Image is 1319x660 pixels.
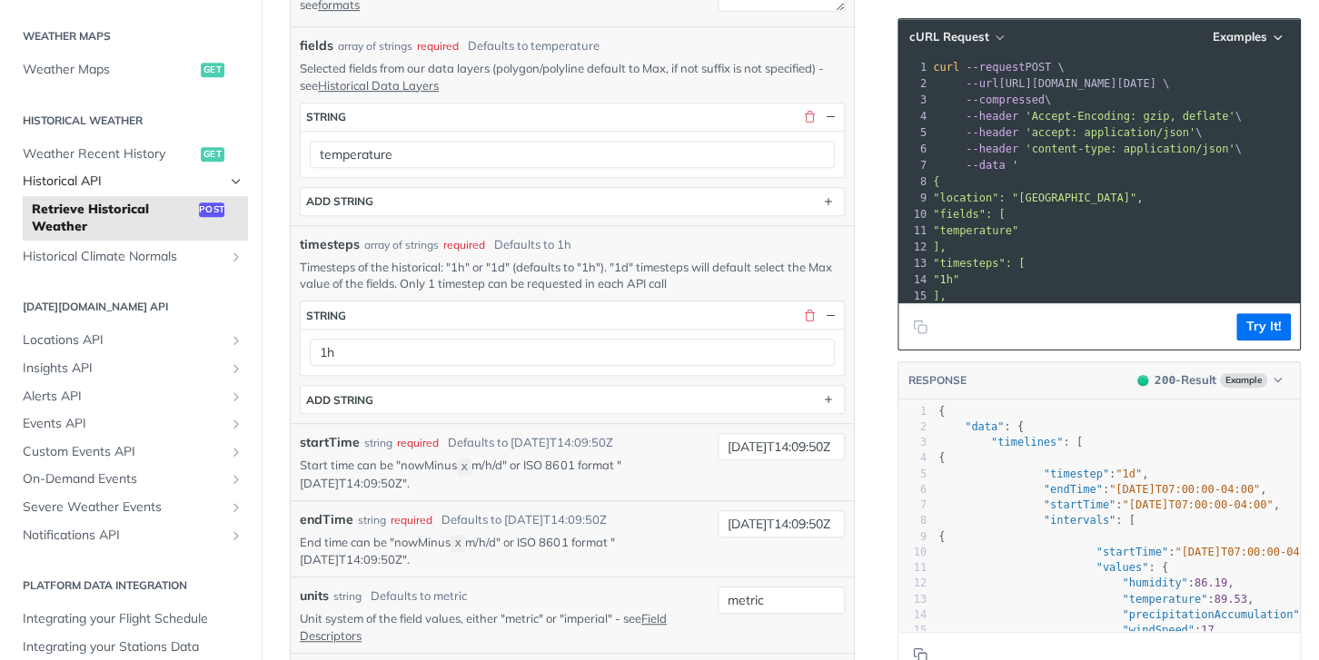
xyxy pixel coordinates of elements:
[23,415,224,433] span: Events API
[300,510,353,529] label: endTime
[898,419,927,435] div: 2
[898,404,927,419] div: 1
[933,61,1065,74] span: POST \
[23,638,243,656] span: Integrating your Stations Data
[933,257,1025,270] span: "timesteps": [
[23,145,196,163] span: Weather Recent History
[23,610,243,628] span: Integrating your Flight Schedule
[898,435,927,450] div: 3
[898,592,927,607] div: 13
[14,327,248,354] a: Locations APIShow subpages for Locations API
[229,528,243,543] button: Show subpages for Notifications API
[966,110,1018,123] span: --header
[306,194,373,208] div: ADD string
[23,498,224,517] span: Severe Weather Events
[14,141,248,168] a: Weather Recent Historyget
[14,383,248,410] a: Alerts APIShow subpages for Alerts API
[898,576,927,591] div: 12
[898,545,927,560] div: 10
[1012,159,1018,172] span: '
[23,443,224,461] span: Custom Events API
[300,235,360,254] span: timesteps
[1122,624,1194,636] span: "windSpeed"
[306,393,373,407] div: ADD string
[933,192,1143,204] span: "location": "[GEOGRAPHIC_DATA]",
[1122,593,1207,606] span: "temperature"
[1044,468,1109,480] span: "timestep"
[229,389,243,404] button: Show subpages for Alerts API
[898,271,929,288] div: 14
[898,75,929,92] div: 2
[23,527,224,545] span: Notifications API
[938,436,1083,448] span: : [
[933,224,1018,237] span: "temperature"
[14,299,248,315] h2: [DATE][DOMAIN_NAME] API
[801,109,818,125] button: Delete
[898,467,927,482] div: 5
[14,243,248,271] a: Historical Climate NormalsShow subpages for Historical Climate Normals
[229,472,243,487] button: Show subpages for On-Demand Events
[301,188,844,215] button: ADD string
[23,388,224,406] span: Alerts API
[898,239,929,255] div: 12
[229,500,243,515] button: Show subpages for Severe Weather Events
[14,438,248,466] a: Custom Events APIShow subpages for Custom Events API
[898,173,929,190] div: 8
[201,63,224,77] span: get
[898,255,929,271] div: 13
[1096,561,1148,574] span: "values"
[898,450,927,466] div: 4
[938,498,1280,511] span: : ,
[301,386,844,413] button: ADD string
[898,59,929,75] div: 1
[14,466,248,493] a: On-Demand EventsShow subpages for On-Demand Events
[364,435,392,451] div: string
[898,513,927,528] div: 8
[23,172,224,191] span: Historical API
[333,588,362,605] div: string
[966,61,1025,74] span: --request
[938,624,1221,636] span: : ,
[1155,373,1175,387] span: 200
[822,109,838,125] button: Hide
[229,445,243,459] button: Show subpages for Custom Events API
[229,250,243,264] button: Show subpages for Historical Climate Normals
[391,512,432,528] div: required
[417,38,459,54] div: required
[14,113,248,129] h2: Historical Weather
[1201,624,1214,636] span: 17
[898,124,929,141] div: 5
[933,77,1169,90] span: [URL][DOMAIN_NAME][DATE] \
[23,470,224,488] span: On-Demand Events
[938,405,945,418] span: {
[898,560,927,576] div: 11
[1137,375,1148,386] span: 200
[23,360,224,378] span: Insights API
[1236,313,1291,340] button: Try It!
[494,236,571,254] div: Defaults to 1h
[300,611,667,642] a: Field Descriptors
[1044,483,1103,496] span: "endTime"
[1025,126,1195,139] span: 'accept: application/json'
[1122,498,1273,511] span: "[DATE]T07:00:00-04:00"
[1195,576,1227,589] span: 86.19
[1155,371,1216,389] div: - Result
[1128,371,1291,389] button: 200200-ResultExample
[300,60,845,93] p: Selected fields from our data layers (polygon/polyline default to Max, if not suffix is not speci...
[938,561,1168,574] span: : {
[966,143,1018,155] span: --header
[358,512,386,528] div: string
[338,38,412,54] div: array of strings
[448,434,613,452] div: Defaults to [DATE]T14:09:50Z
[300,259,845,291] p: Timesteps of the historical: "1h" or "1d" (defaults to "1h"). "1d" timesteps will default select ...
[898,206,929,222] div: 10
[300,610,710,643] p: Unit system of the field values, either "metric" or "imperial" - see
[903,28,1009,46] button: cURL Request
[907,371,967,389] button: RESPONSE
[468,37,600,55] div: Defaults to temperature
[898,222,929,239] div: 11
[933,175,939,188] span: {
[933,208,1005,221] span: "fields": [
[201,147,224,162] span: get
[301,301,844,329] button: string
